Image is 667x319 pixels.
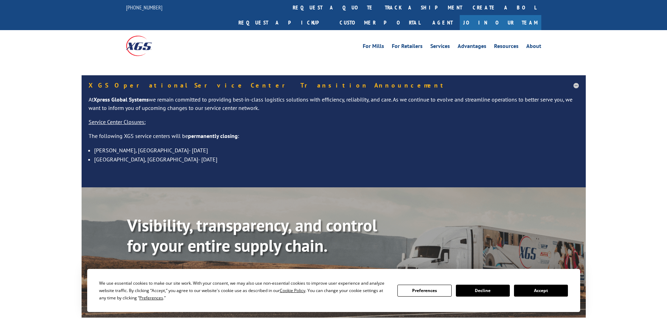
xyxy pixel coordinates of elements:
[494,43,519,51] a: Resources
[188,132,238,139] strong: permanently closing
[392,43,423,51] a: For Retailers
[425,15,460,30] a: Agent
[89,96,579,118] p: At we remain committed to providing best-in-class logistics solutions with efficiency, reliabilit...
[397,285,451,297] button: Preferences
[526,43,541,51] a: About
[458,43,486,51] a: Advantages
[139,295,163,301] span: Preferences
[456,285,510,297] button: Decline
[460,15,541,30] a: Join Our Team
[94,155,579,164] li: [GEOGRAPHIC_DATA], [GEOGRAPHIC_DATA]- [DATE]
[89,82,579,89] h5: XGS Operational Service Center Transition Announcement
[93,96,149,103] strong: Xpress Global Systems
[334,15,425,30] a: Customer Portal
[87,269,580,312] div: Cookie Consent Prompt
[127,214,377,256] b: Visibility, transparency, and control for your entire supply chain.
[99,279,389,301] div: We use essential cookies to make our site work. With your consent, we may also use non-essential ...
[280,287,305,293] span: Cookie Policy
[363,43,384,51] a: For Mills
[126,4,162,11] a: [PHONE_NUMBER]
[89,132,579,146] p: The following XGS service centers will be :
[514,285,568,297] button: Accept
[94,146,579,155] li: [PERSON_NAME], [GEOGRAPHIC_DATA]- [DATE]
[233,15,334,30] a: Request a pickup
[89,118,146,125] u: Service Center Closures:
[430,43,450,51] a: Services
